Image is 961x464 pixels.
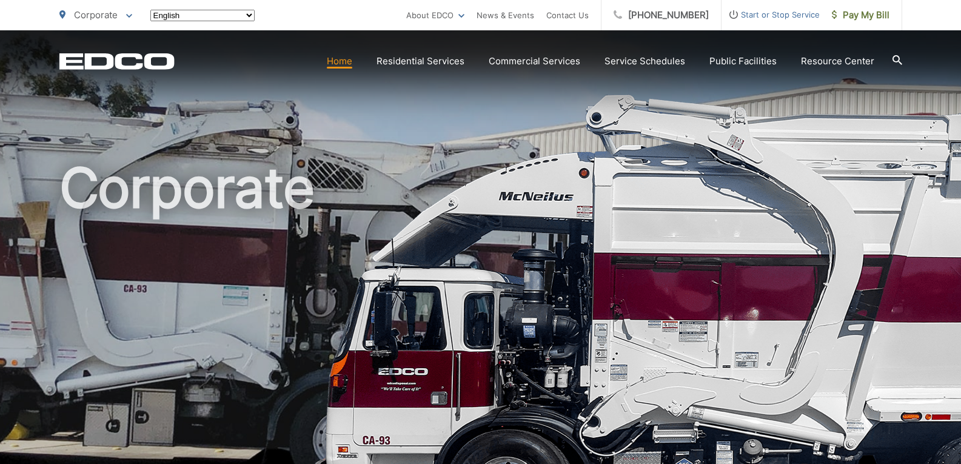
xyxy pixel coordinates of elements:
[327,54,352,69] a: Home
[489,54,580,69] a: Commercial Services
[406,8,464,22] a: About EDCO
[74,9,118,21] span: Corporate
[377,54,464,69] a: Residential Services
[709,54,777,69] a: Public Facilities
[832,8,889,22] span: Pay My Bill
[604,54,685,69] a: Service Schedules
[150,10,255,21] select: Select a language
[477,8,534,22] a: News & Events
[59,53,175,70] a: EDCD logo. Return to the homepage.
[801,54,874,69] a: Resource Center
[546,8,589,22] a: Contact Us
